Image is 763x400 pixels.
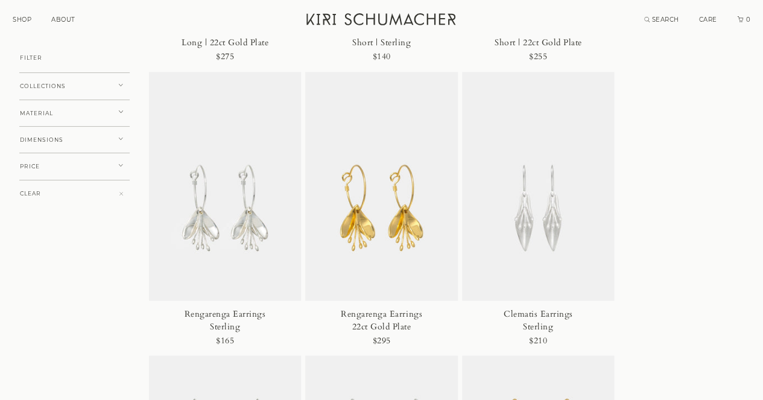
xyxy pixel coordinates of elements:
[149,72,302,301] img: Rengarenga Earrings Sterling
[745,16,751,24] span: 0
[652,16,679,24] span: SEARCH
[149,72,302,356] a: Rengarenga EarringsSterling$165
[19,126,130,154] button: DIMENSIONS
[19,72,130,100] button: COLLECTIONS
[20,137,63,143] span: DIMENSIONS
[176,307,274,332] div: Rengarenga Earrings Sterling
[489,307,587,332] div: Clematis Earrings Sterling
[699,16,717,24] a: CARE
[372,49,390,65] div: $140
[462,72,615,301] img: Clematis Earrings Sterling
[20,110,53,116] span: MATERIAL
[19,100,130,127] button: MATERIAL
[13,16,31,24] a: SHOP
[299,6,465,36] a: Kiri Schumacher Home
[20,163,40,170] span: PRICE
[20,83,66,89] span: COLLECTIONS
[51,16,75,24] a: ABOUT
[305,72,458,301] img: Rengarenga Earrings 22ct Gold Plate
[529,49,547,65] div: $255
[644,16,679,24] a: Search
[305,72,458,356] a: Rengarenga Earrings22ct Gold Plate$295
[529,332,547,349] div: $210
[737,16,752,24] a: Cart
[20,191,41,197] span: CLEAR
[216,49,234,65] div: $275
[462,72,615,356] a: Clematis EarringsSterling$210
[333,307,431,332] div: Rengarenga Earrings 22ct Gold Plate
[20,55,42,61] span: FILTER
[372,332,390,349] div: $295
[19,153,130,180] button: PRICE
[216,332,234,349] div: $165
[19,180,130,208] button: CLEAR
